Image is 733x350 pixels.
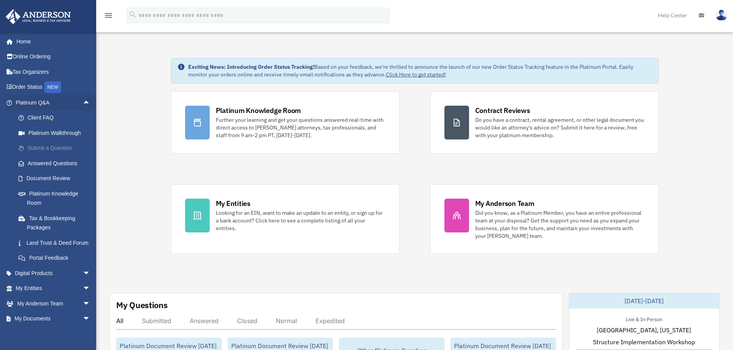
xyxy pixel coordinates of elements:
a: My Entitiesarrow_drop_down [5,281,102,296]
a: Home [5,34,98,49]
span: [GEOGRAPHIC_DATA], [US_STATE] [597,325,691,335]
a: Platinum Knowledge Room [11,186,102,211]
div: My Entities [216,199,250,208]
span: arrow_drop_down [83,265,98,281]
div: Live & In-Person [619,315,668,323]
div: Answered [190,317,219,325]
div: All [116,317,124,325]
a: Click Here to get started! [386,71,446,78]
img: User Pic [716,10,727,21]
div: Expedited [316,317,345,325]
strong: Exciting News: Introducing Order Status Tracking! [188,63,314,70]
span: arrow_drop_down [83,281,98,297]
div: [DATE]-[DATE] [569,293,719,309]
i: search [129,10,137,19]
a: Tax Organizers [5,64,102,80]
a: My Anderson Team Did you know, as a Platinum Member, you have an entire professional team at your... [430,184,659,254]
span: arrow_drop_down [83,296,98,312]
div: My Anderson Team [475,199,534,208]
a: menu [104,13,113,20]
a: Platinum Q&Aarrow_drop_up [5,95,102,110]
div: Normal [276,317,297,325]
a: My Anderson Teamarrow_drop_down [5,296,102,311]
span: arrow_drop_up [83,95,98,111]
a: Platinum Knowledge Room Further your learning and get your questions answered real-time with dire... [171,91,399,154]
span: arrow_drop_down [83,311,98,327]
div: Further your learning and get your questions answered real-time with direct access to [PERSON_NAM... [216,116,385,139]
a: Submit a Question [11,141,102,156]
a: Order StatusNEW [5,80,102,95]
div: Submitted [142,317,171,325]
span: Structure Implementation Workshop [593,337,695,347]
a: Contract Reviews Do you have a contract, rental agreement, or other legal document you would like... [430,91,659,154]
a: Answered Questions [11,156,102,171]
a: My Documentsarrow_drop_down [5,311,102,327]
div: Looking for an EIN, want to make an update to an entity, or sign up for a bank account? Click her... [216,209,385,232]
a: Platinum Walkthrough [11,125,102,141]
div: Based on your feedback, we're thrilled to announce the launch of our new Order Status Tracking fe... [188,63,652,78]
a: Land Trust & Deed Forum [11,235,102,250]
div: Contract Reviews [475,106,530,115]
a: Portal Feedback [11,250,102,266]
a: Digital Productsarrow_drop_down [5,265,102,281]
div: Closed [237,317,257,325]
a: Client FAQ [11,110,102,126]
div: NEW [44,81,61,93]
a: Tax & Bookkeeping Packages [11,211,102,235]
a: Online Ordering [5,49,102,65]
img: Anderson Advisors Platinum Portal [3,9,73,24]
div: Did you know, as a Platinum Member, you have an entire professional team at your disposal? Get th... [475,209,645,240]
a: My Entities Looking for an EIN, want to make an update to an entity, or sign up for a bank accoun... [171,184,399,254]
div: Do you have a contract, rental agreement, or other legal document you would like an attorney's ad... [475,116,645,139]
div: Platinum Knowledge Room [216,106,301,115]
a: Document Review [11,171,102,186]
div: My Questions [116,299,168,311]
i: menu [104,11,113,20]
